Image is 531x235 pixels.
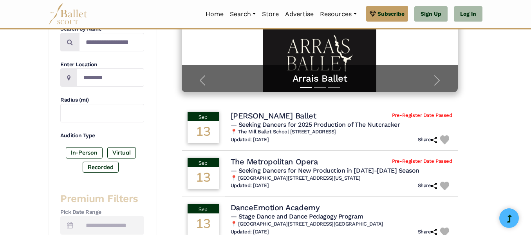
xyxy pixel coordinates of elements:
[377,9,405,18] span: Subscribe
[418,137,437,143] h6: Share
[60,208,144,216] h4: Pick Date Range
[188,112,219,121] div: Sep
[188,204,219,213] div: Sep
[454,6,482,22] a: Log In
[79,33,144,51] input: Search by names...
[60,192,144,206] h3: Premium Filters
[60,96,144,104] h4: Radius (mi)
[366,6,408,22] a: Subscribe
[231,175,452,182] h6: 📍 [GEOGRAPHIC_DATA][STREET_ADDRESS][US_STATE]
[231,121,400,128] span: — Seeking Dancers for 2025 Production of The Nutcracker
[231,182,269,189] h6: Updated: [DATE]
[77,68,144,87] input: Location
[328,83,340,92] button: Slide 3
[418,182,437,189] h6: Share
[414,6,448,22] a: Sign Up
[317,6,359,22] a: Resources
[282,6,317,22] a: Advertise
[231,137,269,143] h6: Updated: [DATE]
[370,9,376,18] img: gem.svg
[60,61,144,69] h4: Enter Location
[66,147,103,158] label: In-Person
[227,6,259,22] a: Search
[83,162,119,173] label: Recorded
[231,157,318,167] h4: The Metropolitan Opera
[231,221,452,228] h6: 📍 [GEOGRAPHIC_DATA][STREET_ADDRESS][GEOGRAPHIC_DATA]
[188,121,219,143] div: 13
[60,132,144,140] h4: Audition Type
[231,213,363,220] span: — Stage Dance and Dance Pedagogy Program
[188,158,219,167] div: Sep
[231,111,316,121] h4: [PERSON_NAME] Ballet
[231,167,419,174] span: — Seeking Dancers for New Production in [DATE]-[DATE] Season
[190,73,450,85] a: Arrais Ballet
[107,147,136,158] label: Virtual
[259,6,282,22] a: Store
[392,112,452,119] span: Pre-Register Date Passed
[202,6,227,22] a: Home
[392,158,452,165] span: Pre-Register Date Passed
[188,167,219,189] div: 13
[300,83,312,92] button: Slide 1
[314,83,326,92] button: Slide 2
[231,202,320,213] h4: DanceEmotion Academy
[231,129,452,135] h6: 📍 The Mill Ballet School [STREET_ADDRESS]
